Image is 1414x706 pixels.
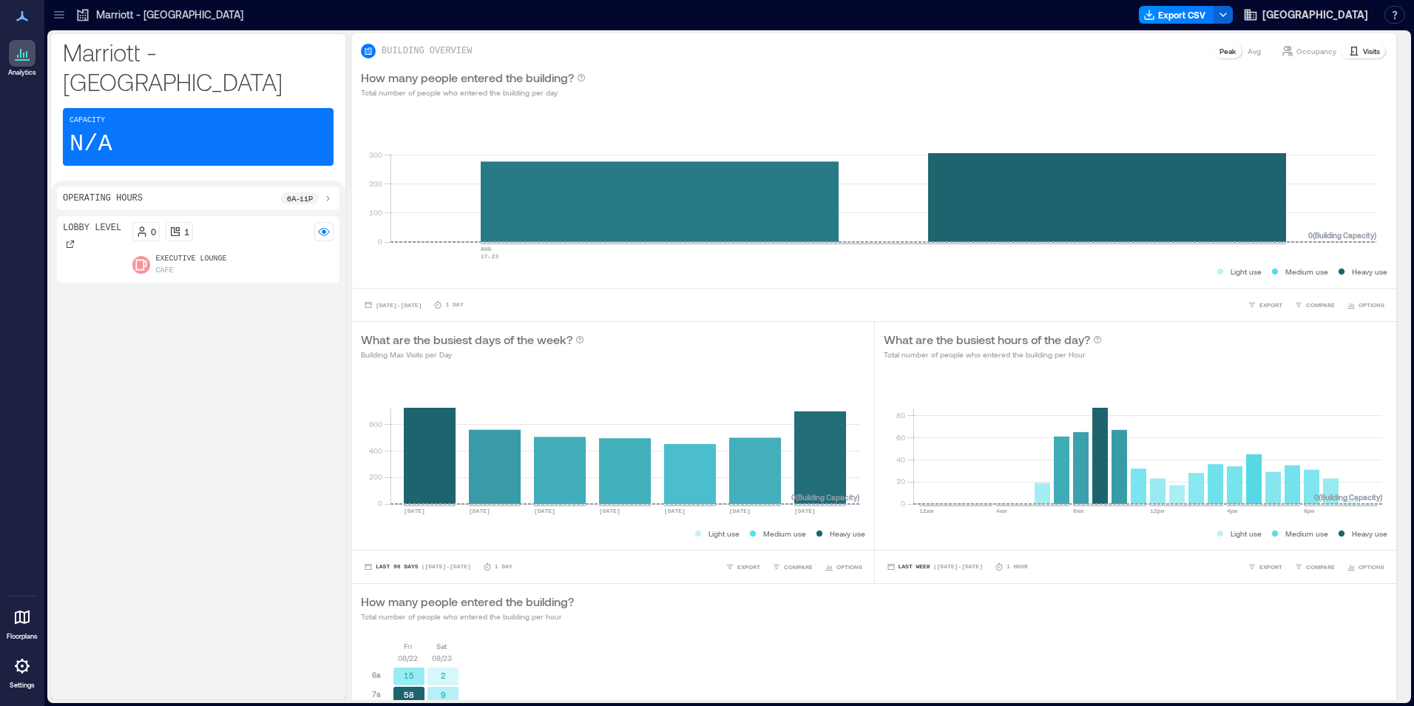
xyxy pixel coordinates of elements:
[7,632,38,641] p: Floorplans
[708,528,740,539] p: Light use
[1245,559,1285,574] button: EXPORT
[784,562,813,571] span: COMPARE
[830,528,865,539] p: Heavy use
[469,508,490,514] text: [DATE]
[361,297,424,312] button: [DATE]-[DATE]
[884,559,986,574] button: Last Week |[DATE]-[DATE]
[63,192,143,204] p: Operating Hours
[96,7,243,22] p: Marriott - [GEOGRAPHIC_DATA]
[534,508,555,514] text: [DATE]
[1139,6,1214,24] button: Export CSV
[664,508,686,514] text: [DATE]
[369,179,382,188] tspan: 200
[1073,508,1084,514] text: 8am
[737,562,760,571] span: EXPORT
[495,562,513,571] p: 1 Day
[378,237,382,246] tspan: 0
[156,253,227,265] p: Executive Lounge
[369,446,382,455] tspan: 400
[436,640,447,652] p: Sat
[382,45,472,57] p: BUILDING OVERVIEW
[919,508,933,514] text: 12am
[361,69,574,87] p: How many people entered the building?
[361,611,574,622] p: Total number of people who entered the building per hour
[1227,508,1238,514] text: 4pm
[1296,45,1336,57] p: Occupancy
[398,652,418,664] p: 08/22
[1306,562,1335,571] span: COMPARE
[184,226,189,238] p: 1
[156,265,174,277] p: Cafe
[1150,508,1164,514] text: 12pm
[441,690,446,699] text: 9
[369,208,382,217] tspan: 100
[481,246,492,252] text: AUG
[361,87,586,98] p: Total number of people who entered the building per day
[481,253,498,260] text: 17-23
[896,455,904,464] tspan: 40
[10,681,35,690] p: Settings
[1352,266,1387,278] p: Heavy use
[287,192,313,204] p: 6a - 11p
[432,652,452,664] p: 08/23
[151,226,156,238] p: 0
[404,670,414,680] text: 15
[378,499,382,508] tspan: 0
[369,150,382,159] tspan: 300
[1344,559,1387,574] button: OPTIONS
[1352,528,1387,539] p: Heavy use
[900,499,904,508] tspan: 0
[1304,508,1315,514] text: 8pm
[1359,300,1384,309] span: OPTIONS
[1259,562,1282,571] span: EXPORT
[369,472,382,481] tspan: 200
[822,559,865,574] button: OPTIONS
[836,562,862,571] span: OPTIONS
[4,36,41,81] a: Analytics
[1291,559,1338,574] button: COMPARE
[4,648,40,694] a: Settings
[884,331,1090,349] p: What are the busiest hours of the day?
[1259,300,1282,309] span: EXPORT
[763,528,806,539] p: Medium use
[441,670,446,680] text: 2
[8,68,36,77] p: Analytics
[896,477,904,485] tspan: 20
[769,559,816,574] button: COMPARE
[896,411,904,420] tspan: 80
[1220,45,1236,57] p: Peak
[794,508,816,514] text: [DATE]
[1007,562,1028,571] p: 1 Hour
[70,115,105,127] p: Capacity
[1291,297,1338,312] button: COMPARE
[361,593,574,611] p: How many people entered the building?
[1248,45,1261,57] p: Avg
[404,640,412,652] p: Fri
[369,420,382,428] tspan: 600
[1344,297,1387,312] button: OPTIONS
[996,508,1007,514] text: 4am
[1231,528,1262,539] p: Light use
[896,433,904,442] tspan: 60
[1239,3,1373,27] button: [GEOGRAPHIC_DATA]
[2,599,42,645] a: Floorplans
[723,559,763,574] button: EXPORT
[361,331,572,349] p: What are the busiest days of the week?
[445,300,463,309] p: 1 Day
[372,688,381,700] p: 7a
[1285,528,1328,539] p: Medium use
[376,302,422,309] span: [DATE] - [DATE]
[70,130,112,159] p: N/A
[1245,297,1285,312] button: EXPORT
[599,508,620,514] text: [DATE]
[372,669,381,681] p: 6a
[884,349,1102,360] p: Total number of people who entered the building per Hour
[1363,45,1380,57] p: Visits
[404,508,425,514] text: [DATE]
[1359,562,1384,571] span: OPTIONS
[361,349,584,360] p: Building Max Visits per Day
[1306,300,1335,309] span: COMPARE
[729,508,751,514] text: [DATE]
[1231,266,1262,278] p: Light use
[1262,7,1368,22] span: [GEOGRAPHIC_DATA]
